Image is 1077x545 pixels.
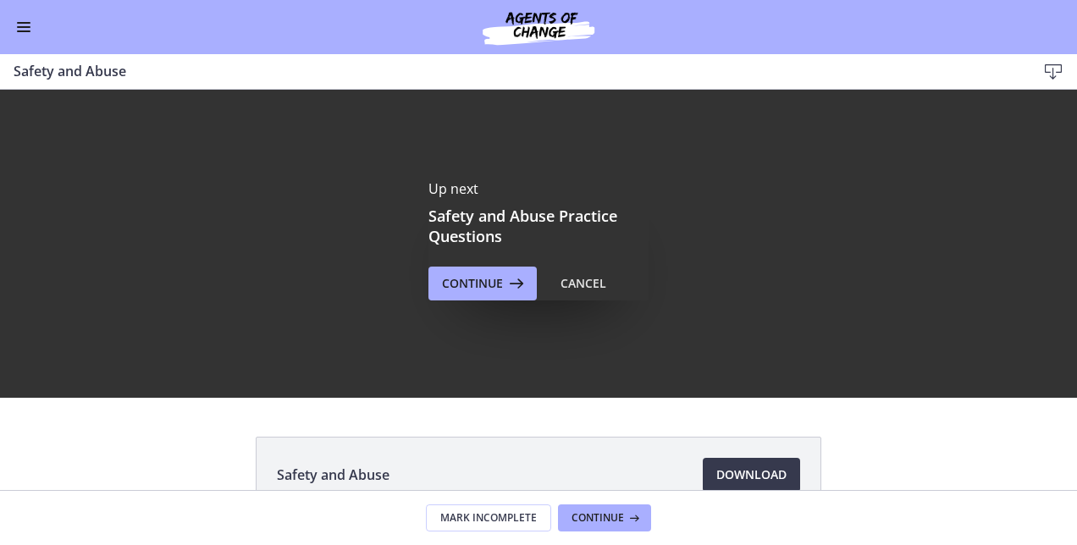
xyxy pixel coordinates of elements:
button: Enable menu [14,17,34,37]
button: Cancel [547,267,620,300]
span: Download [716,465,787,485]
h3: Safety and Abuse Practice Questions [428,206,649,246]
img: Agents of Change [437,7,640,47]
button: Continue [428,267,537,300]
a: Download [703,458,800,492]
span: Continue [442,273,503,294]
button: Mark Incomplete [426,504,551,531]
h3: Safety and Abuse [14,61,1009,81]
div: Cancel [561,273,606,294]
button: Continue [558,504,651,531]
span: Mark Incomplete [440,511,537,525]
p: Up next [428,179,649,199]
span: Safety and Abuse [277,465,389,485]
span: Continue [572,511,624,525]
